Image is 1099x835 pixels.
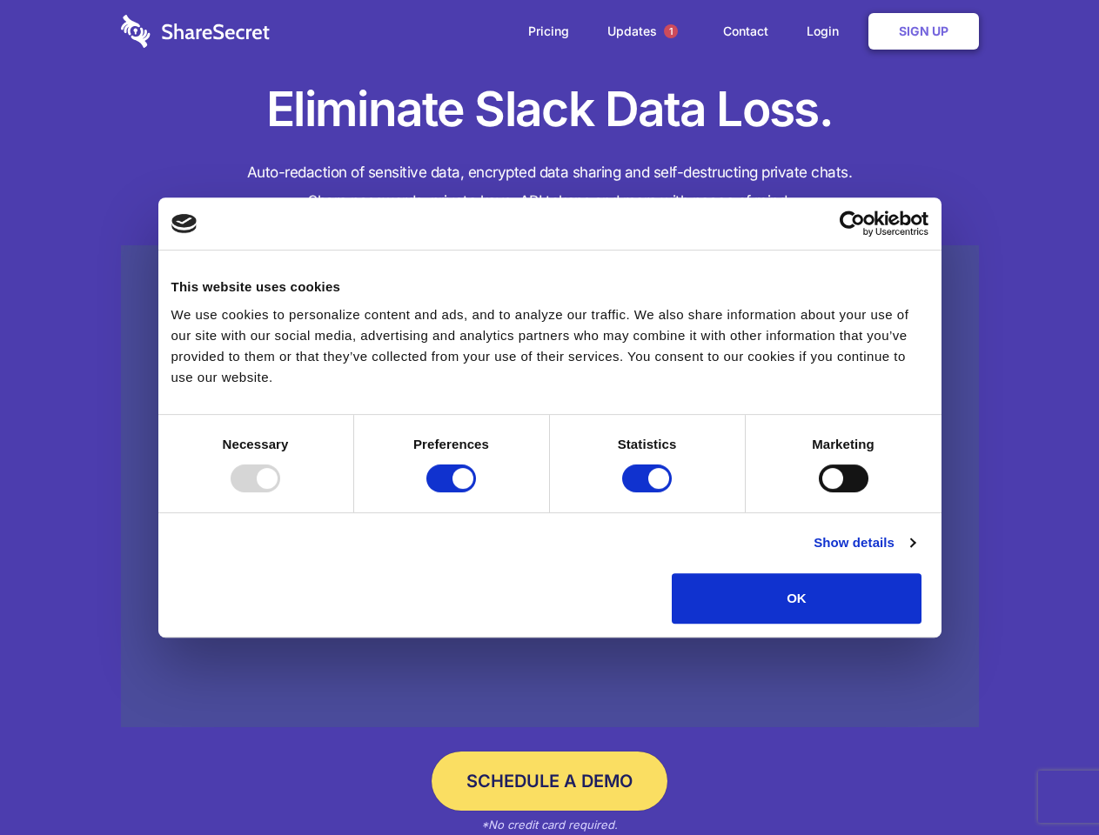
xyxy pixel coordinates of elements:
div: We use cookies to personalize content and ads, and to analyze our traffic. We also share informat... [171,304,928,388]
button: OK [672,573,921,624]
a: Show details [814,532,915,553]
a: Usercentrics Cookiebot - opens in a new window [776,210,928,237]
strong: Marketing [812,437,875,451]
strong: Necessary [223,437,289,451]
strong: Statistics [618,437,677,451]
a: Wistia video thumbnail [121,245,979,728]
img: logo-wordmark-white-trans-d4663122ce5f474addd5e946df7df03e33cb6a1c49d2221995e7729f52c070b2.svg [121,15,270,48]
div: This website uses cookies [171,277,928,297]
a: Pricing [511,4,586,58]
a: Schedule a Demo [432,751,667,811]
strong: Preferences [413,437,489,451]
img: logo [171,214,198,233]
h1: Eliminate Slack Data Loss. [121,78,979,141]
span: 1 [664,24,678,38]
a: Sign Up [868,13,979,50]
h4: Auto-redaction of sensitive data, encrypted data sharing and self-destructing private chats. Shar... [121,158,979,216]
a: Login [789,4,865,58]
a: Contact [706,4,786,58]
em: *No credit card required. [481,818,618,832]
